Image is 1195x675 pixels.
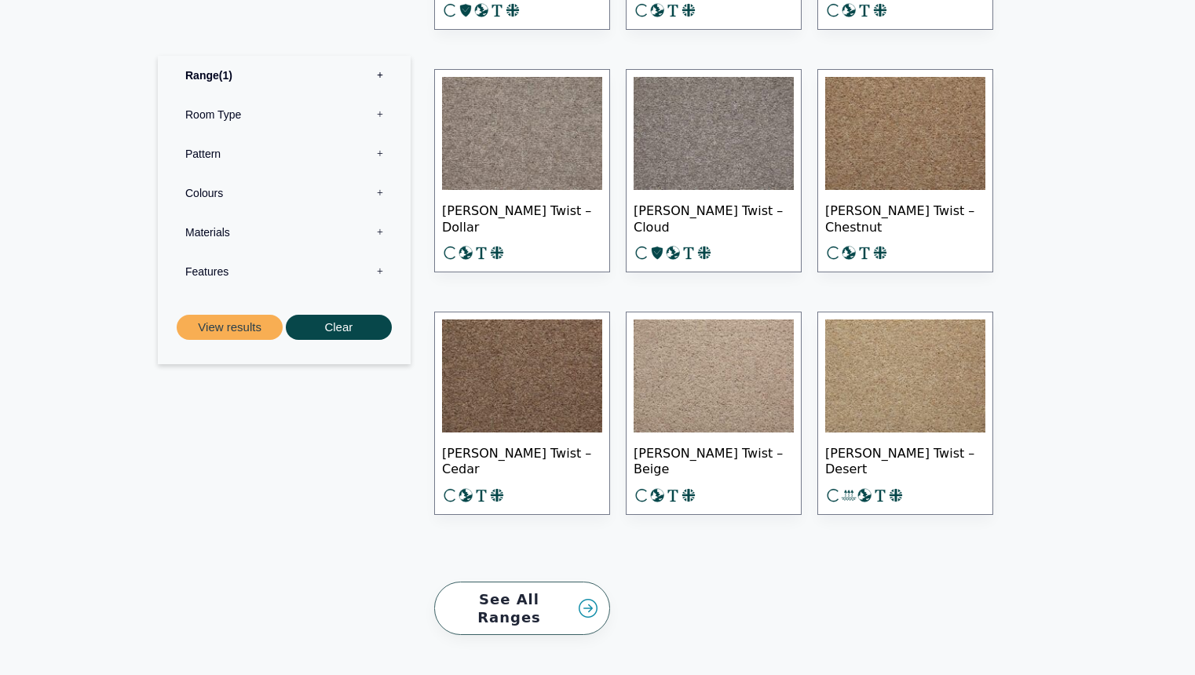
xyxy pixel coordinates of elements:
label: Colours [170,173,399,212]
label: Room Type [170,94,399,133]
label: Materials [170,212,399,251]
span: [PERSON_NAME] Twist – Beige [634,432,794,487]
label: Features [170,251,399,290]
img: Tomkinson Twist - Cedar [442,319,602,432]
img: Tomkinson Twist - Dollar [442,77,602,190]
a: [PERSON_NAME] Twist – Cedar [434,312,610,515]
span: [PERSON_NAME] Twist – Cloud [634,190,794,245]
label: Range [170,55,399,94]
a: [PERSON_NAME] Twist – Chestnut [817,69,993,272]
span: [PERSON_NAME] Twist – Chestnut [825,190,985,245]
a: [PERSON_NAME] Twist – Dollar [434,69,610,272]
a: [PERSON_NAME] Twist – Desert [817,312,993,515]
button: View results [177,314,283,340]
a: See All Ranges [434,582,610,636]
label: Pattern [170,133,399,173]
button: Clear [286,314,392,340]
span: [PERSON_NAME] Twist – Cedar [442,432,602,487]
span: [PERSON_NAME] Twist – Desert [825,432,985,487]
a: [PERSON_NAME] Twist – Cloud [626,69,802,272]
a: [PERSON_NAME] Twist – Beige [626,312,802,515]
span: 1 [219,68,232,81]
img: Tomkinson Twist - Desert [825,319,985,432]
span: [PERSON_NAME] Twist – Dollar [442,190,602,245]
img: Tomkinson Twist - Cloud [634,77,794,190]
